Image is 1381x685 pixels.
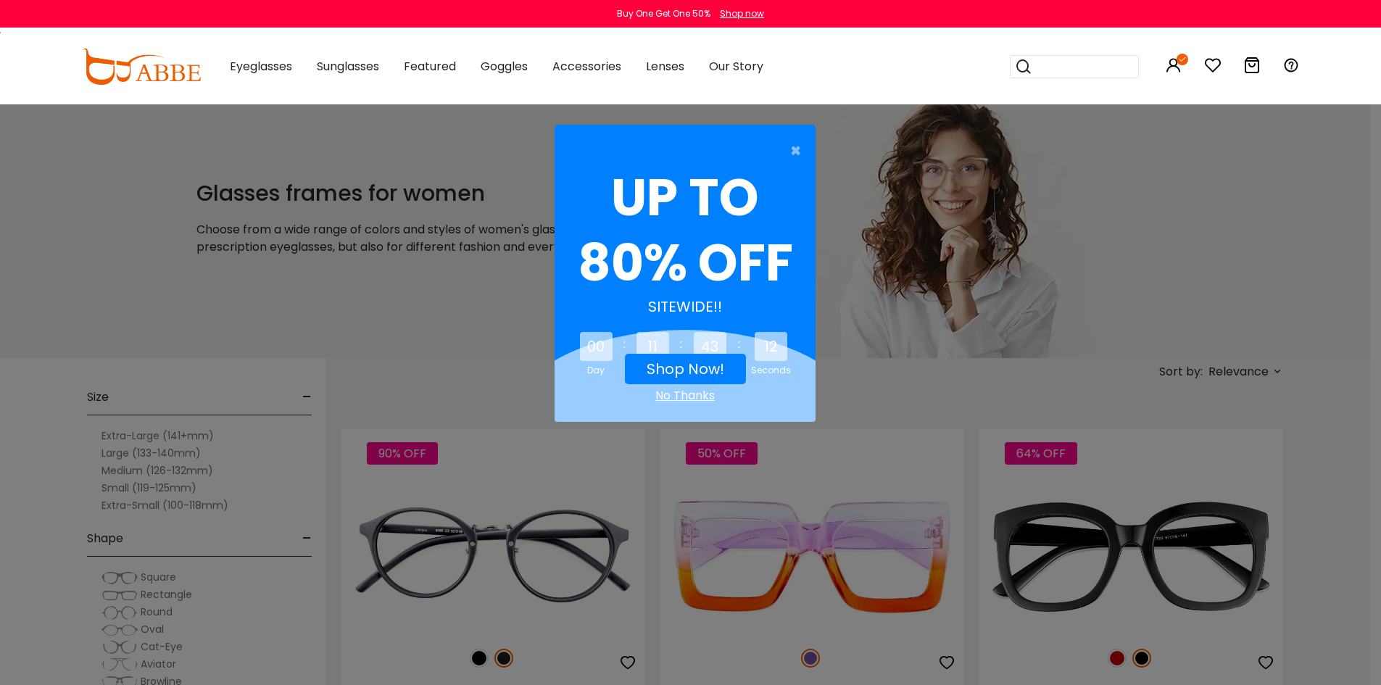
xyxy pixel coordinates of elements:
[555,387,816,404] div: Close
[647,359,724,379] a: Shop Now!
[230,58,292,75] span: Eyeglasses
[625,354,746,384] button: Shop Now!
[547,136,808,165] button: Close
[617,7,710,20] div: Buy One Get One 50%
[713,7,764,20] a: Shop now
[790,136,808,165] span: ×
[552,58,621,75] span: Accessories
[709,58,763,75] span: Our Story
[82,49,201,85] img: abbeglasses.com
[317,58,379,75] span: Sunglasses
[566,165,804,296] div: UP TO 80% OFF
[646,58,684,75] span: Lenses
[566,296,804,332] div: SITEWIDE!!
[720,7,764,20] div: Shop now
[481,58,528,75] span: Goggles
[404,58,456,75] span: Featured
